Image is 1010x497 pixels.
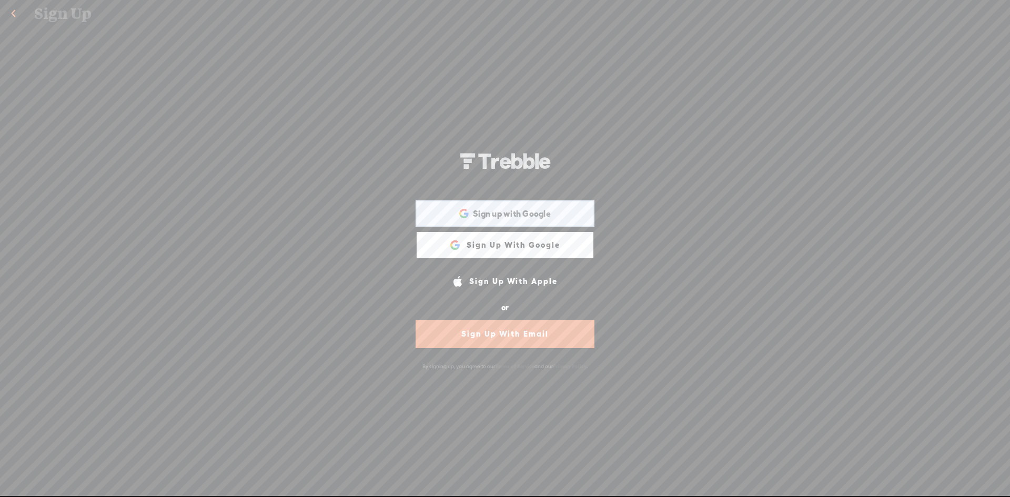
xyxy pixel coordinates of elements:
div: By signing up, you agree to our and our . [413,358,597,375]
a: Sign Up With Apple [416,267,594,296]
a: Terms of Service [495,363,534,369]
a: Sign Up With Email [416,320,594,348]
a: Privacy Policy [553,363,587,369]
div: or [501,299,509,316]
span: Sign up with Google [473,208,551,219]
div: Sign up with Google [416,200,594,227]
a: Sign Up With Google [416,231,594,259]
